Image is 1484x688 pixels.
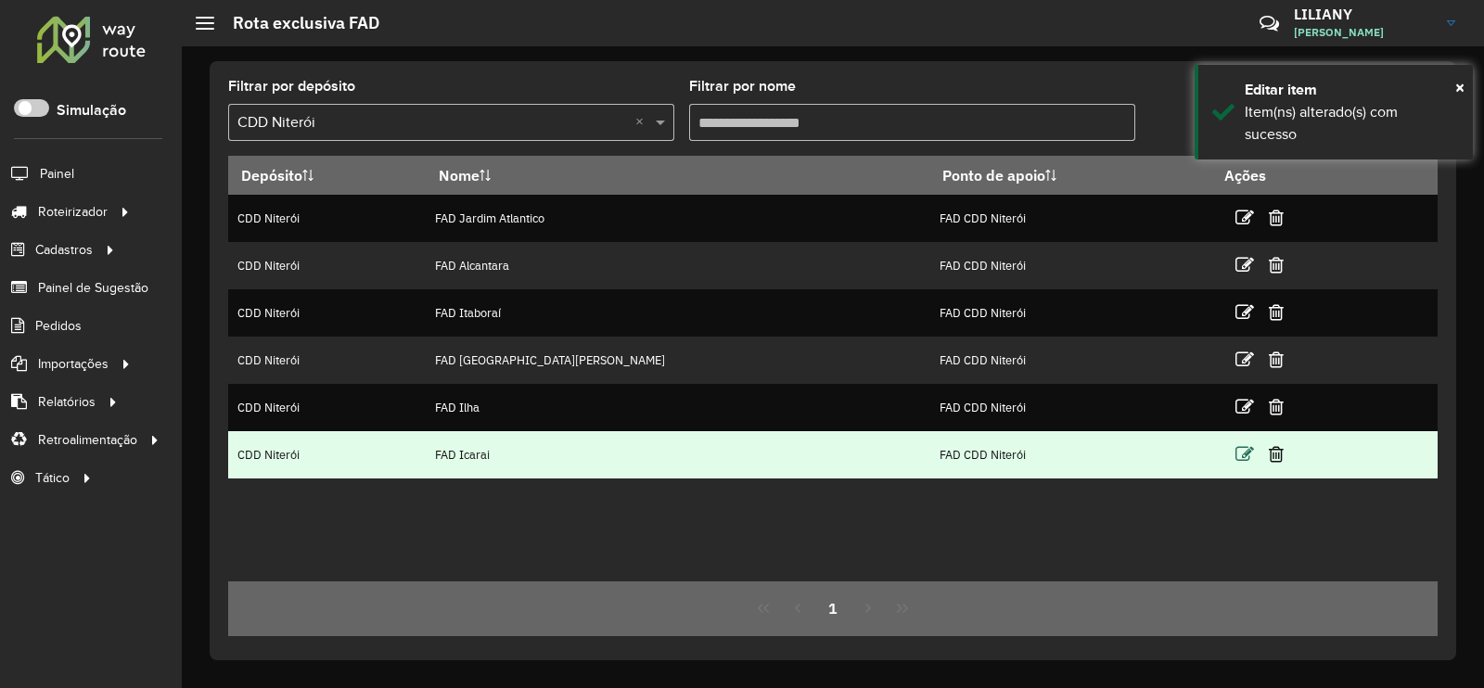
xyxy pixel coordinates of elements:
th: Nome [426,156,930,195]
td: FAD CDD Niterói [930,431,1212,478]
td: FAD CDD Niterói [930,289,1212,337]
span: Relatórios [38,392,96,412]
h2: Rota exclusiva FAD [214,13,379,33]
td: CDD Niterói [228,431,426,478]
span: Painel [40,164,74,184]
td: FAD Icarai [426,431,930,478]
button: Close [1455,73,1465,101]
th: Ponto de apoio [930,156,1212,195]
a: Editar [1235,252,1254,277]
span: Roteirizador [38,202,108,222]
a: Excluir [1269,252,1284,277]
label: Simulação [57,99,126,121]
a: Editar [1235,441,1254,466]
a: Excluir [1269,205,1284,230]
td: FAD CDD Niterói [930,195,1212,242]
a: Editar [1235,347,1254,372]
label: Filtrar por nome [689,75,796,97]
button: 1 [815,591,851,626]
a: Excluir [1269,347,1284,372]
a: Excluir [1269,441,1284,466]
th: Ações [1211,156,1323,195]
td: CDD Niterói [228,242,426,289]
span: Retroalimentação [38,430,137,450]
td: FAD [GEOGRAPHIC_DATA][PERSON_NAME] [426,337,930,384]
td: CDD Niterói [228,384,426,431]
a: Editar [1235,205,1254,230]
label: Filtrar por depósito [228,75,355,97]
td: FAD CDD Niterói [930,337,1212,384]
span: × [1455,77,1465,97]
span: [PERSON_NAME] [1294,24,1433,41]
a: Excluir [1269,394,1284,419]
td: FAD CDD Niterói [930,242,1212,289]
td: FAD Jardim Atlantico [426,195,930,242]
span: Clear all [635,111,651,134]
td: CDD Niterói [228,289,426,337]
span: Cadastros [35,240,93,260]
td: FAD Ilha [426,384,930,431]
td: FAD Itaboraí [426,289,930,337]
a: Editar [1235,299,1254,325]
td: FAD Alcantara [426,242,930,289]
span: Painel de Sugestão [38,278,148,298]
span: Tático [35,468,70,488]
a: Excluir [1269,299,1284,325]
td: CDD Niterói [228,337,426,384]
h3: LILIANY [1294,6,1433,23]
span: Pedidos [35,316,82,336]
span: Importações [38,354,109,374]
div: Editar item [1245,79,1459,101]
a: Contato Rápido [1249,4,1289,44]
a: Editar [1235,394,1254,419]
div: Item(ns) alterado(s) com sucesso [1245,101,1459,146]
th: Depósito [228,156,426,195]
td: FAD CDD Niterói [930,384,1212,431]
td: CDD Niterói [228,195,426,242]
